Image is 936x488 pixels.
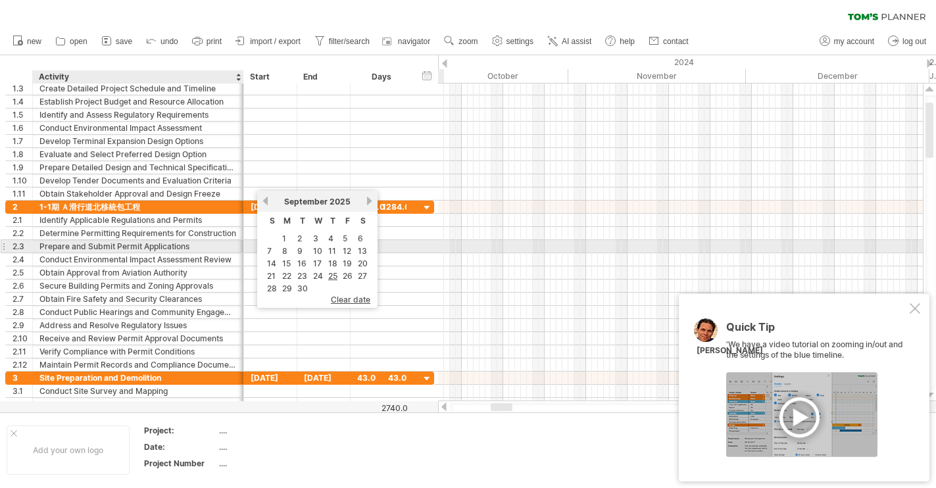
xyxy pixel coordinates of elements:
[39,70,236,84] div: Activity
[39,148,237,160] div: Evaluate and Select Preferred Design Option
[144,425,216,436] div: Project:
[663,37,689,46] span: contact
[12,293,32,305] div: 2.7
[12,306,32,318] div: 2.8
[39,253,237,266] div: Conduct Environmental Impact Assessment Review
[39,266,237,279] div: Obtain Approval from Aviation Authority
[296,270,308,282] a: 23
[327,232,335,245] a: 4
[39,187,237,200] div: Obtain Stakeholder Approval and Design Freeze
[12,95,32,108] div: 1.4
[330,197,351,207] span: 2025
[544,33,595,50] a: AI assist
[330,216,335,226] span: Thursday
[327,270,339,282] a: 25
[260,196,270,206] a: previous
[39,319,237,331] div: Address and Resolve Regulatory Issues
[489,33,537,50] a: settings
[12,82,32,95] div: 1.3
[697,345,763,356] div: [PERSON_NAME]
[297,372,351,384] div: [DATE]
[327,245,337,257] a: 11
[12,372,32,384] div: 3
[303,70,343,84] div: End
[39,109,237,121] div: Identify and Assess Regulatory Requirements
[311,33,374,50] a: filter/search
[398,37,430,46] span: navigator
[281,245,289,257] a: 8
[296,257,308,270] a: 16
[266,257,278,270] a: 14
[244,372,297,384] div: [DATE]
[620,37,635,46] span: help
[341,232,349,245] a: 5
[7,426,130,475] div: Add your own logo
[39,385,237,397] div: Conduct Site Survey and Mapping
[296,282,309,295] a: 30
[341,257,353,270] a: 19
[357,372,406,384] div: 43.0
[458,37,478,46] span: zoom
[726,322,907,457] div: 'We have a video tutorial on zooming in/out and the settings of the blue timeline.
[52,33,91,50] a: open
[12,214,32,226] div: 2.1
[39,372,237,384] div: Site Preparation and Demolition
[219,425,330,436] div: ....
[602,33,639,50] a: help
[834,37,874,46] span: my account
[12,227,32,239] div: 2.2
[39,161,237,174] div: Prepare Detailed Design and Technical Specifications
[250,37,301,46] span: import / export
[39,227,237,239] div: Determine Permitting Requirements for Construction
[726,322,907,339] div: Quick Tip
[746,69,929,83] div: December 2024
[266,270,277,282] a: 21
[281,282,293,295] a: 29
[331,295,370,305] span: clear date
[39,214,237,226] div: Identify Applicable Regulations and Permits
[98,33,136,50] a: save
[12,385,32,397] div: 3.1
[12,358,32,371] div: 2.12
[189,33,226,50] a: print
[39,293,237,305] div: Obtain Fire Safety and Security Clearances
[12,398,32,410] div: 3.2
[160,37,178,46] span: undo
[12,266,32,279] div: 2.5
[219,441,330,452] div: ....
[39,345,237,358] div: Verify Compliance with Permit Conditions
[816,33,878,50] a: my account
[341,270,354,282] a: 26
[281,257,292,270] a: 15
[116,37,132,46] span: save
[207,37,222,46] span: print
[351,403,408,413] div: 2740.0
[284,197,328,207] span: September
[357,257,369,270] a: 20
[12,148,32,160] div: 1.8
[39,135,237,147] div: Develop Terminal Expansion Design Options
[39,280,237,292] div: Secure Building Permits and Zoning Approvals
[296,245,304,257] a: 9
[902,37,926,46] span: log out
[645,33,693,50] a: contact
[283,216,291,226] span: Monday
[12,345,32,358] div: 2.11
[12,253,32,266] div: 2.4
[9,33,45,50] a: new
[345,216,350,226] span: Friday
[281,232,287,245] a: 1
[39,174,237,187] div: Develop Tender Documents and Evaluation Criteria
[357,245,368,257] a: 13
[143,33,182,50] a: undo
[312,270,324,282] a: 24
[12,187,32,200] div: 1.11
[312,245,324,257] a: 10
[12,240,32,253] div: 2.3
[329,37,370,46] span: filter/search
[562,37,591,46] span: AI assist
[70,37,87,46] span: open
[341,245,353,257] a: 12
[357,201,406,213] div: 1284.0
[39,240,237,253] div: Prepare and Submit Permit Applications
